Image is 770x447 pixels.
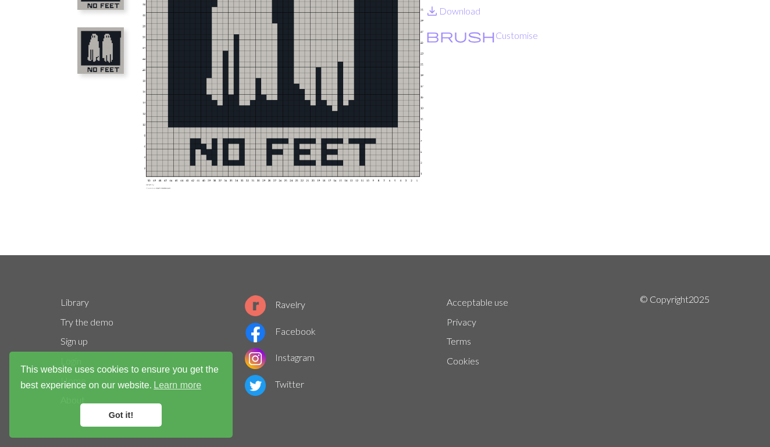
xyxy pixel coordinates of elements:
img: Instagram logo [245,348,266,369]
a: dismiss cookie message [80,403,162,427]
a: Instagram [245,352,315,363]
img: Twitter logo [245,375,266,396]
a: Cookies [447,355,479,366]
i: Download [425,4,439,18]
p: © Copyright 2025 [640,292,710,410]
a: Library [60,296,89,307]
a: Try the demo [60,316,113,327]
a: Twitter [245,378,304,389]
a: Facebook [245,326,316,337]
img: Copy of og [77,27,124,74]
i: Customise [426,28,495,42]
a: learn more about cookies [152,377,203,394]
a: DownloadDownload [425,5,480,16]
a: Terms [447,335,471,346]
span: save_alt [425,3,439,19]
a: Ravelry [245,299,305,310]
span: brush [426,27,495,44]
img: Facebook logo [245,322,266,343]
button: CustomiseCustomise [425,28,539,43]
span: This website uses cookies to ensure you get the best experience on our website. [20,363,222,394]
div: cookieconsent [9,352,233,438]
a: Privacy [447,316,476,327]
a: Acceptable use [447,296,508,307]
img: Ravelry logo [245,295,266,316]
a: Sign up [60,335,88,346]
